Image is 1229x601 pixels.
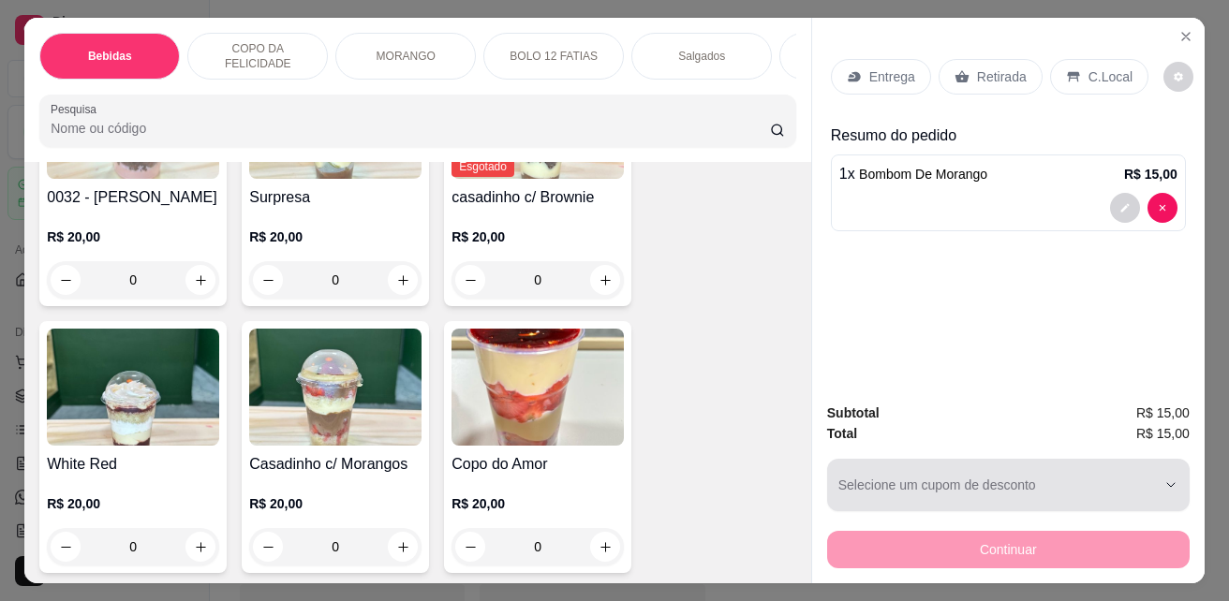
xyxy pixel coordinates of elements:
[452,329,624,446] img: product-image
[88,49,132,64] p: Bebidas
[185,265,215,295] button: increase-product-quantity
[47,453,219,476] h4: White Red
[51,101,103,117] label: Pesquisa
[47,329,219,446] img: product-image
[1171,22,1201,51] button: Close
[452,156,514,177] span: Esgotado
[452,453,624,476] h4: Copo do Amor
[388,532,418,562] button: increase-product-quantity
[47,227,219,246] p: R$ 20,00
[377,49,436,64] p: MORANGO
[510,49,598,64] p: BOLO 12 FATIAS
[1124,165,1177,183] p: R$ 15,00
[869,67,915,86] p: Entrega
[1163,62,1193,92] button: decrease-product-quantity
[452,227,624,246] p: R$ 20,00
[1136,423,1190,444] span: R$ 15,00
[1136,403,1190,423] span: R$ 15,00
[47,494,219,513] p: R$ 20,00
[831,125,1186,147] p: Resumo do pedido
[678,49,725,64] p: Salgados
[827,459,1190,511] button: Selecione um cupom de desconto
[859,167,987,182] span: Bombom De Morango
[590,265,620,295] button: increase-product-quantity
[452,494,624,513] p: R$ 20,00
[185,532,215,562] button: increase-product-quantity
[203,41,312,71] p: COPO DA FELICIDADE
[51,532,81,562] button: decrease-product-quantity
[455,532,485,562] button: decrease-product-quantity
[977,67,1027,86] p: Retirada
[590,532,620,562] button: increase-product-quantity
[47,186,219,209] h4: 0032 - [PERSON_NAME]
[51,265,81,295] button: decrease-product-quantity
[388,265,418,295] button: increase-product-quantity
[1148,193,1177,223] button: decrease-product-quantity
[827,426,857,441] strong: Total
[249,186,422,209] h4: Surpresa
[1110,193,1140,223] button: decrease-product-quantity
[1088,67,1133,86] p: C.Local
[249,227,422,246] p: R$ 20,00
[51,119,770,138] input: Pesquisa
[455,265,485,295] button: decrease-product-quantity
[839,163,987,185] p: 1 x
[253,265,283,295] button: decrease-product-quantity
[253,532,283,562] button: decrease-product-quantity
[249,453,422,476] h4: Casadinho c/ Morangos
[249,329,422,446] img: product-image
[827,405,880,420] strong: Subtotal
[452,186,624,209] h4: casadinho c/ Brownie
[249,494,422,513] p: R$ 20,00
